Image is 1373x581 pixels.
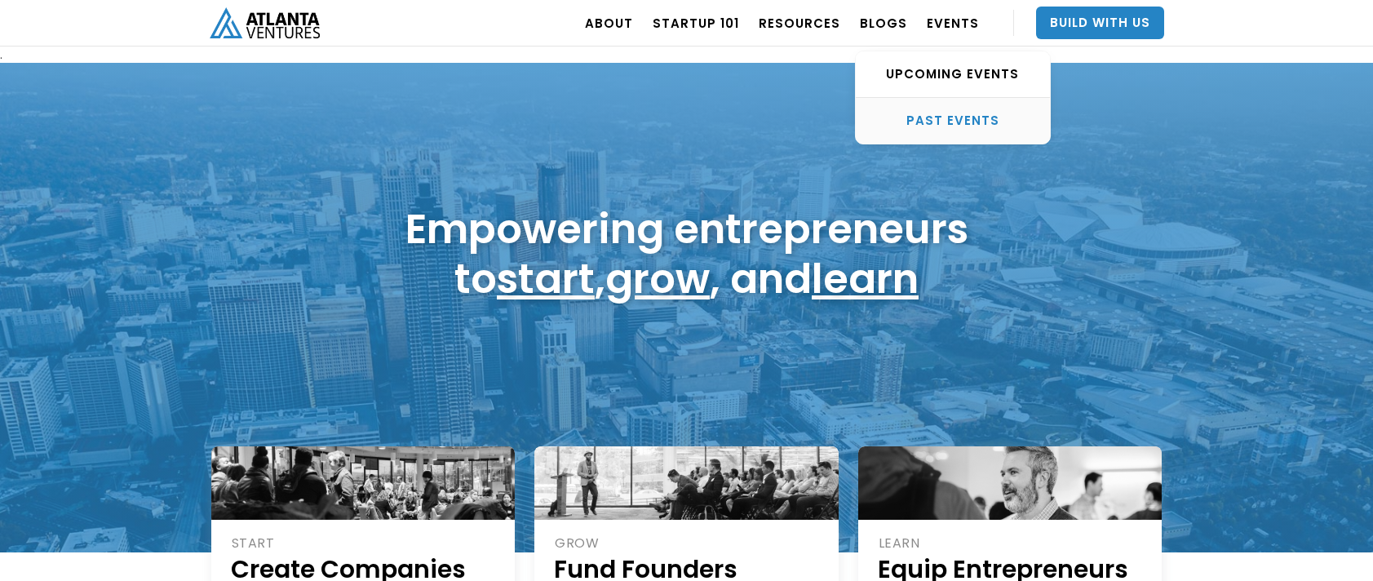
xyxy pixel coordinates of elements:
a: learn [812,250,919,308]
h1: Empowering entrepreneurs to , , and [405,204,968,304]
div: LEARN [879,534,1145,552]
div: GROW [555,534,821,552]
a: start [497,250,595,308]
div: START [232,534,498,552]
div: PAST EVENTS [856,113,1050,129]
a: UPCOMING EVENTS [856,51,1050,98]
div: UPCOMING EVENTS [856,66,1050,82]
a: Build With Us [1036,7,1164,39]
a: grow [605,250,710,308]
a: PAST EVENTS [856,98,1050,144]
